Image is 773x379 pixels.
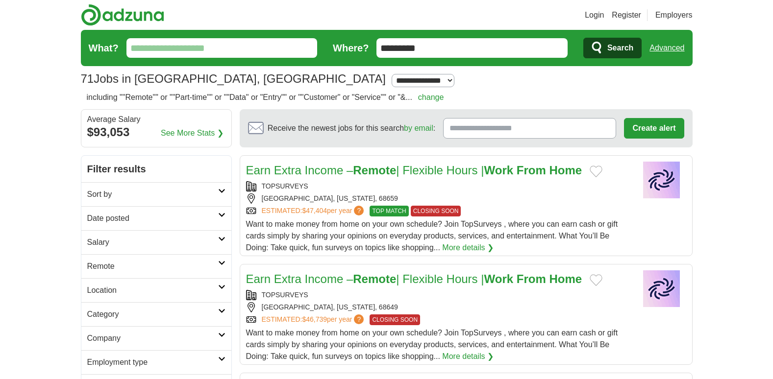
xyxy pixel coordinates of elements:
div: Average Salary [87,116,225,123]
span: Want to make money from home on your own schedule? Join TopSurveys , where you can earn cash or g... [246,329,618,360]
h2: Filter results [81,156,231,182]
div: [GEOGRAPHIC_DATA], [US_STATE], 68659 [246,193,629,204]
h2: Employment type [87,356,218,368]
button: Add to favorite jobs [590,166,602,177]
span: ? [354,314,364,324]
a: Sort by [81,182,231,206]
strong: Work [484,272,514,285]
h2: Salary [87,237,218,248]
span: $46,739 [302,315,327,323]
h2: Sort by [87,189,218,200]
a: Login [585,9,604,21]
img: Company logo [637,162,686,198]
div: TOPSURVEYS [246,290,629,300]
a: More details ❯ [442,242,494,254]
a: Category [81,302,231,326]
button: Search [583,38,642,58]
h2: including ""Remote"" or ""Part-time"" or ""Data" or "Entry"" or ""Customer" or "Service"" or "&... [87,92,444,103]
h2: Location [87,284,218,296]
button: Create alert [624,118,684,139]
h2: Company [87,332,218,344]
a: Remote [81,254,231,278]
h2: Category [87,308,218,320]
button: Add to favorite jobs [590,274,602,286]
div: [GEOGRAPHIC_DATA], [US_STATE], 68649 [246,302,629,312]
a: change [418,93,444,101]
strong: Remote [353,272,396,285]
span: Search [607,38,633,58]
span: Want to make money from home on your own schedule? Join TopSurveys , where you can earn cash or g... [246,220,618,252]
img: Company logo [637,270,686,307]
a: Register [612,9,641,21]
span: CLOSING SOON [370,314,420,325]
a: Employment type [81,350,231,374]
h1: Jobs in [GEOGRAPHIC_DATA], [GEOGRAPHIC_DATA] [81,72,386,85]
a: ESTIMATED:$47,404per year? [262,206,366,216]
img: Adzuna logo [81,4,164,26]
a: Date posted [81,206,231,230]
span: Receive the newest jobs for this search : [268,122,435,134]
strong: From [517,272,546,285]
a: Location [81,278,231,302]
span: TOP MATCH [370,206,408,216]
strong: Remote [353,164,396,177]
a: ESTIMATED:$46,739per year? [262,314,366,325]
label: Where? [333,41,369,55]
h2: Remote [87,261,218,272]
a: by email [404,124,433,132]
a: See More Stats ❯ [161,127,224,139]
a: Employers [655,9,693,21]
a: More details ❯ [442,351,494,362]
span: $47,404 [302,207,327,214]
strong: From [517,164,546,177]
a: Earn Extra Income –Remote| Flexible Hours |Work From Home [246,272,582,285]
strong: Home [549,164,582,177]
strong: Work [484,164,514,177]
a: Salary [81,230,231,254]
h2: Date posted [87,213,218,224]
span: ? [354,206,364,215]
div: $93,053 [87,123,225,141]
span: 71 [81,70,94,88]
a: Earn Extra Income –Remote| Flexible Hours |Work From Home [246,164,582,177]
label: What? [89,41,119,55]
div: TOPSURVEYS [246,181,629,191]
strong: Home [549,272,582,285]
a: Company [81,326,231,350]
span: CLOSING SOON [411,206,461,216]
a: Advanced [649,38,684,58]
